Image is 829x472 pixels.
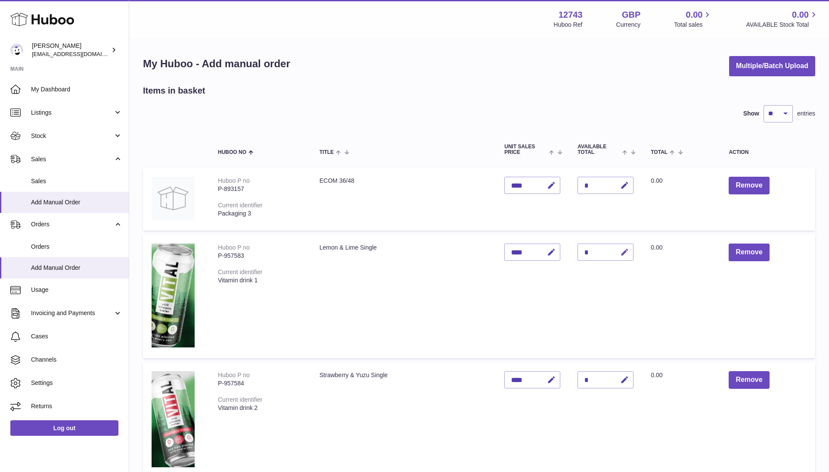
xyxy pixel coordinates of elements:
span: Settings [31,379,122,387]
button: Multiple/Batch Upload [729,56,815,76]
span: Orders [31,220,113,228]
span: Sales [31,155,113,163]
h2: Items in basket [143,85,205,97]
button: Remove [729,244,769,261]
div: Vitamin drink 2 [218,404,302,412]
span: Listings [31,109,113,117]
button: Remove [729,371,769,389]
span: Title [320,150,334,155]
span: Add Manual Order [31,264,122,272]
span: Invoicing and Payments [31,309,113,317]
button: Remove [729,177,769,194]
a: 0.00 Total sales [674,9,712,29]
span: 0.00 [686,9,703,21]
div: P-957584 [218,379,302,388]
span: 0.00 [651,177,662,184]
div: Huboo Ref [554,21,583,29]
span: Orders [31,243,122,251]
span: 0.00 [651,244,662,251]
span: 0.00 [651,372,662,378]
img: ECOM 36/48 [152,177,195,220]
div: P-893157 [218,185,302,193]
span: 0.00 [792,9,809,21]
span: [EMAIL_ADDRESS][DOMAIN_NAME] [32,50,127,57]
span: Usage [31,286,122,294]
div: Current identifier [218,202,263,209]
div: Huboo P no [218,372,250,378]
span: My Dashboard [31,85,122,94]
strong: 12743 [559,9,583,21]
div: [PERSON_NAME] [32,42,109,58]
label: Show [743,109,759,118]
span: Unit Sales Price [504,144,547,155]
a: 0.00 AVAILABLE Stock Total [746,9,819,29]
img: Strawberry & Yuzu Single [152,371,195,467]
span: Returns [31,402,122,410]
span: AVAILABLE Stock Total [746,21,819,29]
div: Vitamin drink 1 [218,276,302,284]
strong: GBP [622,9,640,21]
span: Cases [31,332,122,341]
div: Action [729,150,807,155]
span: Add Manual Order [31,198,122,206]
div: Packaging 3 [218,209,302,218]
div: P-957583 [218,252,302,260]
td: Lemon & Lime Single [311,235,496,358]
span: AVAILABLE Total [578,144,620,155]
span: Sales [31,177,122,185]
span: Total sales [674,21,712,29]
div: Currency [616,21,641,29]
div: Huboo P no [218,177,250,184]
span: Huboo no [218,150,246,155]
div: Huboo P no [218,244,250,251]
a: Log out [10,420,118,436]
span: Stock [31,132,113,140]
h1: My Huboo - Add manual order [143,57,290,71]
span: Total [651,150,668,155]
span: Channels [31,356,122,364]
td: ECOM 36/48 [311,168,496,231]
div: Current identifier [218,396,263,403]
div: Current identifier [218,269,263,275]
img: Lemon & Lime Single [152,244,195,347]
img: al@vital-drinks.co.uk [10,44,23,56]
span: entries [797,109,815,118]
